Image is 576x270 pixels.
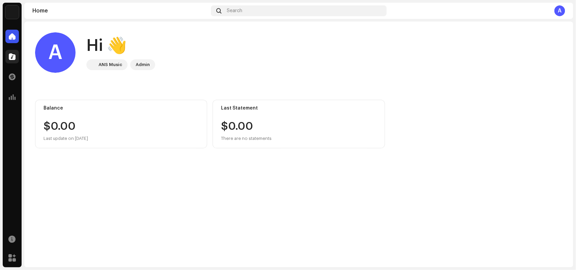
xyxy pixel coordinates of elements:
div: Balance [44,106,199,111]
div: A [35,32,76,73]
div: Last Statement [221,106,376,111]
re-o-card-value: Balance [35,100,207,148]
div: Hi 👋 [86,35,155,57]
img: bb356b9b-6e90-403f-adc8-c282c7c2e227 [5,5,19,19]
div: Admin [136,61,150,69]
img: bb356b9b-6e90-403f-adc8-c282c7c2e227 [88,61,96,69]
re-o-card-value: Last Statement [213,100,385,148]
div: Home [32,8,208,13]
div: There are no statements [221,134,272,143]
span: Search [227,8,242,13]
div: Last update on [DATE] [44,134,199,143]
div: ANS Music [99,61,122,69]
div: A [554,5,565,16]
